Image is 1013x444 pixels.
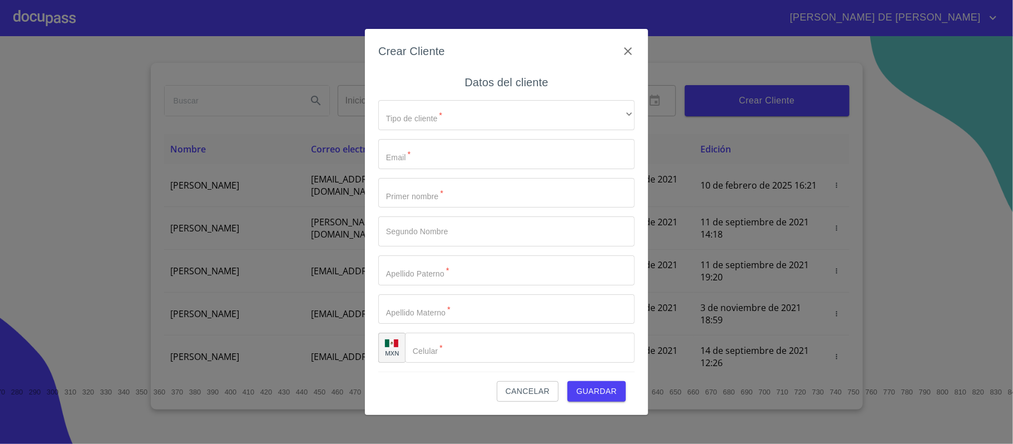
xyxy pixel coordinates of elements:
[497,381,559,402] button: Cancelar
[506,384,550,398] span: Cancelar
[378,42,445,60] h6: Crear Cliente
[385,349,399,357] p: MXN
[385,339,398,347] img: R93DlvwvvjP9fbrDwZeCRYBHk45OWMq+AAOlFVsxT89f82nwPLnD58IP7+ANJEaWYhP0Tx8kkA0WlQMPQsAAgwAOmBj20AXj6...
[378,100,635,130] div: ​
[576,384,617,398] span: Guardar
[567,381,626,402] button: Guardar
[465,73,548,91] h6: Datos del cliente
